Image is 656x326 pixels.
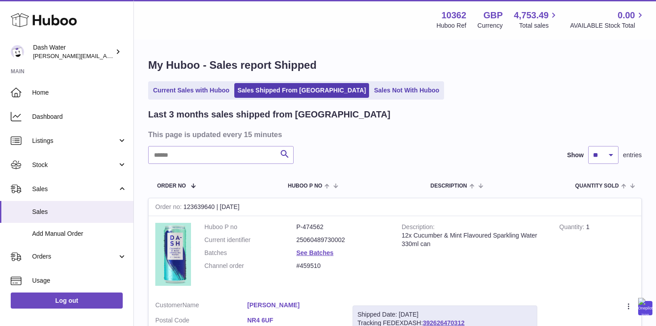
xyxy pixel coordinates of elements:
[32,208,127,216] span: Sales
[157,183,186,189] span: Order No
[148,58,642,72] h1: My Huboo - Sales report Shipped
[296,262,388,270] dd: #459510
[436,21,466,30] div: Huboo Ref
[552,216,641,294] td: 1
[148,109,390,121] h2: Last 3 months sales shipped from [GEOGRAPHIC_DATA]
[148,130,639,139] h3: This page is updated every 15 minutes
[567,151,584,159] label: Show
[32,185,117,193] span: Sales
[33,52,179,59] span: [PERSON_NAME][EMAIL_ADDRESS][DOMAIN_NAME]
[357,310,532,319] div: Shipped Date: [DATE]
[371,83,442,98] a: Sales Not With Huboo
[247,301,339,309] a: [PERSON_NAME]
[155,301,247,312] dt: Name
[32,230,127,238] span: Add Manual Order
[32,137,117,145] span: Listings
[32,161,117,169] span: Stock
[514,9,559,30] a: 4,753.49 Total sales
[618,9,635,21] span: 0.00
[32,252,117,261] span: Orders
[155,203,183,213] strong: Order no
[559,223,586,233] strong: Quantity
[514,9,549,21] span: 4,753.49
[430,183,467,189] span: Description
[570,9,645,30] a: 0.00 AVAILABLE Stock Total
[296,249,333,256] a: See Batches
[288,183,322,189] span: Huboo P no
[402,231,546,248] div: 12x Cucumber & Mint Flavoured Sparkling Water 330ml can
[247,316,339,325] a: NR4 6UF
[150,83,233,98] a: Current Sales with Huboo
[11,45,24,59] img: james@dash-water.com
[149,198,641,216] div: 123639640 | [DATE]
[441,9,466,21] strong: 10362
[155,301,183,309] span: Customer
[32,276,127,285] span: Usage
[296,223,388,231] dd: P-474562
[570,21,645,30] span: AVAILABLE Stock Total
[32,88,127,97] span: Home
[204,236,296,244] dt: Current identifier
[32,113,127,121] span: Dashboard
[483,9,502,21] strong: GBP
[33,43,113,60] div: Dash Water
[234,83,369,98] a: Sales Shipped From [GEOGRAPHIC_DATA]
[575,183,619,189] span: Quantity Sold
[519,21,559,30] span: Total sales
[623,151,642,159] span: entries
[477,21,503,30] div: Currency
[204,262,296,270] dt: Channel order
[204,223,296,231] dt: Huboo P no
[296,236,388,244] dd: 25060489730002
[402,223,435,233] strong: Description
[11,293,123,309] a: Log out
[155,223,191,285] img: 103621727971708.png
[204,249,296,257] dt: Batches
